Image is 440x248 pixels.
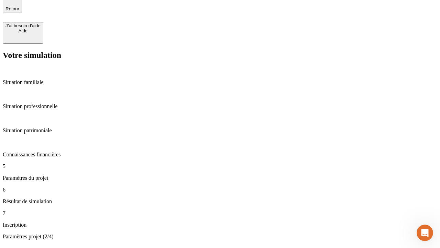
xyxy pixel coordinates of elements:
[3,103,437,110] p: Situation professionnelle
[3,127,437,134] p: Situation patrimoniale
[5,23,41,28] div: J’ai besoin d'aide
[3,210,437,216] p: 7
[5,6,19,11] span: Retour
[3,51,437,60] h2: Votre simulation
[417,225,433,241] iframe: Intercom live chat
[3,22,43,44] button: J’ai besoin d'aideAide
[3,222,437,228] p: Inscription
[5,28,41,33] div: Aide
[3,175,437,181] p: Paramètres du projet
[3,163,437,169] p: 5
[3,234,437,240] p: Paramètres projet (2/4)
[3,152,437,158] p: Connaissances financières
[3,79,437,85] p: Situation familiale
[3,198,437,205] p: Résultat de simulation
[3,187,437,193] p: 6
